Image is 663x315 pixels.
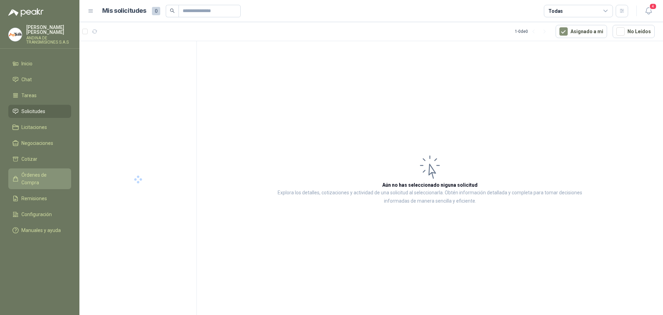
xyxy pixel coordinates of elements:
[21,108,45,115] span: Solicitudes
[8,208,71,221] a: Configuración
[649,3,657,10] span: 4
[8,224,71,237] a: Manuales y ayuda
[21,76,32,83] span: Chat
[21,226,61,234] span: Manuales y ayuda
[8,168,71,189] a: Órdenes de Compra
[21,92,37,99] span: Tareas
[642,5,655,17] button: 4
[21,60,32,67] span: Inicio
[613,25,655,38] button: No Leídos
[556,25,607,38] button: Asignado a mi
[9,28,22,41] img: Company Logo
[21,195,47,202] span: Remisiones
[26,25,71,35] p: [PERSON_NAME] [PERSON_NAME]
[8,8,44,17] img: Logo peakr
[8,73,71,86] a: Chat
[21,155,37,163] span: Cotizar
[8,105,71,118] a: Solicitudes
[8,152,71,166] a: Cotizar
[8,121,71,134] a: Licitaciones
[8,137,71,150] a: Negociaciones
[266,189,594,205] p: Explora los detalles, cotizaciones y actividad de una solicitud al seleccionarla. Obtén informaci...
[21,139,53,147] span: Negociaciones
[102,6,146,16] h1: Mis solicitudes
[152,7,160,15] span: 0
[170,8,175,13] span: search
[8,192,71,205] a: Remisiones
[548,7,563,15] div: Todas
[8,57,71,70] a: Inicio
[8,89,71,102] a: Tareas
[515,26,550,37] div: 1 - 0 de 0
[21,211,52,218] span: Configuración
[382,181,478,189] h3: Aún no has seleccionado niguna solicitud
[21,171,65,186] span: Órdenes de Compra
[26,36,71,44] p: ANDINA DE TRANSMISIONES S.A.S
[21,123,47,131] span: Licitaciones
